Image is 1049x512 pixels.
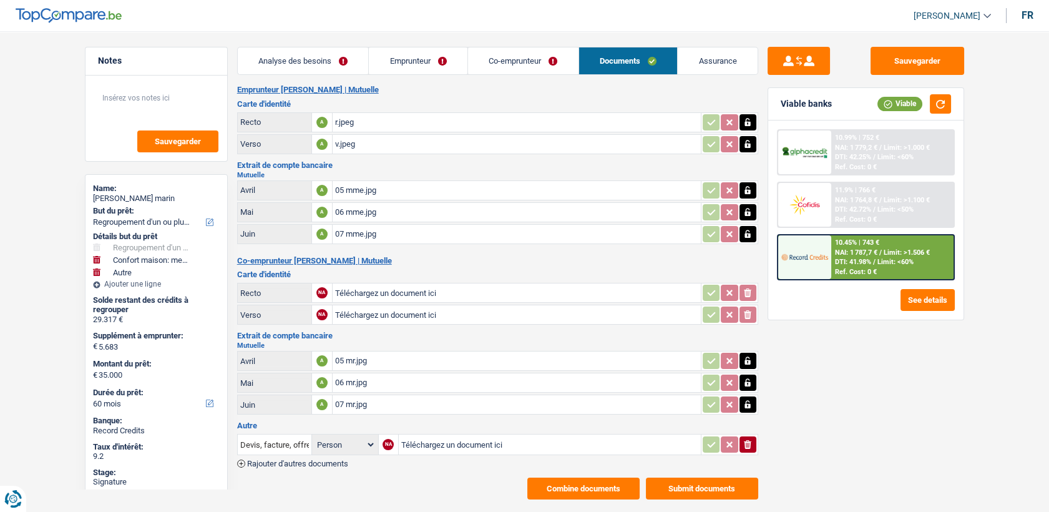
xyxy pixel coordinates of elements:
div: Verso [240,310,309,320]
h3: Extrait de compte bancaire [237,332,758,340]
h5: Notes [98,56,215,66]
span: Limit: <60% [877,258,913,266]
div: Juin [240,229,309,239]
div: Ref. Cost: 0 € [834,268,876,276]
div: Name: [93,184,220,194]
div: Verso [240,139,309,149]
div: r.jpeg [335,113,698,132]
div: Record Credits [93,426,220,436]
div: Taux d'intérêt: [93,442,220,452]
div: fr [1022,9,1033,21]
div: Recto [240,117,309,127]
div: 10.99% | 752 € [834,134,879,142]
div: 06 mme.jpg [335,203,698,222]
div: Avril [240,357,309,366]
span: Limit: <50% [877,205,913,214]
div: A [316,229,328,240]
h3: Extrait de compte bancaire [237,161,758,169]
span: / [879,196,881,204]
span: NAI: 1 787,7 € [834,249,877,257]
a: Documents [579,47,678,74]
div: 10.45% | 743 € [834,239,879,247]
div: A [316,207,328,218]
div: A [316,399,328,410]
div: A [316,139,328,150]
button: See details [900,289,955,311]
div: 07 mme.jpg [335,225,698,244]
span: / [872,153,875,161]
div: A [316,185,328,196]
label: Montant du prêt: [93,359,217,369]
div: Solde restant des crédits à regrouper [93,295,220,315]
div: A [316,355,328,367]
h3: Autre [237,421,758,430]
div: Ajouter une ligne [93,280,220,288]
span: DTI: 42.72% [834,205,871,214]
button: Submit documents [646,478,758,500]
div: NA [383,439,394,450]
div: Viable banks [781,99,832,109]
span: Sauvegarder [155,137,201,145]
a: Emprunteur [369,47,467,74]
div: Ref. Cost: 0 € [834,215,876,224]
a: Co-emprunteur [468,47,578,74]
div: Banque: [93,416,220,426]
div: NA [316,309,328,320]
div: Viable [877,97,922,111]
div: Signature [93,477,220,487]
button: Sauvegarder [137,130,218,152]
label: But du prêt: [93,206,217,216]
span: NAI: 1 764,8 € [834,196,877,204]
div: Avril [240,185,309,195]
span: / [872,205,875,214]
span: Limit: >1.506 € [883,249,929,257]
a: Analyse des besoins [238,47,369,74]
div: Juin [240,400,309,410]
span: Limit: >1.100 € [883,196,929,204]
h2: Co-emprunteur [PERSON_NAME] | Mutuelle [237,256,758,266]
div: Recto [240,288,309,298]
div: 29.317 € [93,315,220,325]
div: Mai [240,207,309,217]
span: Limit: >1.000 € [883,144,929,152]
img: TopCompare Logo [16,8,122,23]
div: NA [316,287,328,298]
button: Combine documents [527,478,640,500]
div: Ref. Cost: 0 € [834,163,876,171]
h2: Mutuelle [237,342,758,349]
label: Durée du prêt: [93,388,217,398]
a: [PERSON_NAME] [904,6,991,26]
span: DTI: 42.25% [834,153,871,161]
h3: Carte d'identité [237,100,758,108]
img: Cofidis [781,193,827,216]
div: Détails but du prêt [93,232,220,242]
div: A [316,117,328,128]
span: Rajouter d'autres documents [247,460,348,468]
span: € [93,342,97,352]
span: Limit: <60% [877,153,913,161]
button: Sauvegarder [871,47,964,75]
span: DTI: 41.98% [834,258,871,266]
div: v.jpeg [335,135,698,154]
span: / [872,258,875,266]
div: A [316,377,328,388]
div: 11.9% | 766 € [834,186,875,194]
h2: Emprunteur [PERSON_NAME] | Mutuelle [237,85,758,95]
div: 06 mr.jpg [335,373,698,392]
div: [PERSON_NAME] marin [93,194,220,204]
span: / [879,144,881,152]
span: [PERSON_NAME] [914,11,980,21]
label: Supplément à emprunter: [93,331,217,341]
h2: Mutuelle [237,172,758,179]
a: Assurance [678,47,758,74]
div: 05 mr.jpg [335,352,698,370]
span: / [879,249,881,257]
img: Record Credits [781,245,827,268]
img: AlphaCredit [781,145,827,160]
div: 05 mme.jpg [335,181,698,200]
button: Rajouter d'autres documents [237,460,348,468]
div: 9.2 [93,451,220,461]
span: € [93,370,97,380]
span: NAI: 1 779,2 € [834,144,877,152]
div: 07 mr.jpg [335,395,698,414]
